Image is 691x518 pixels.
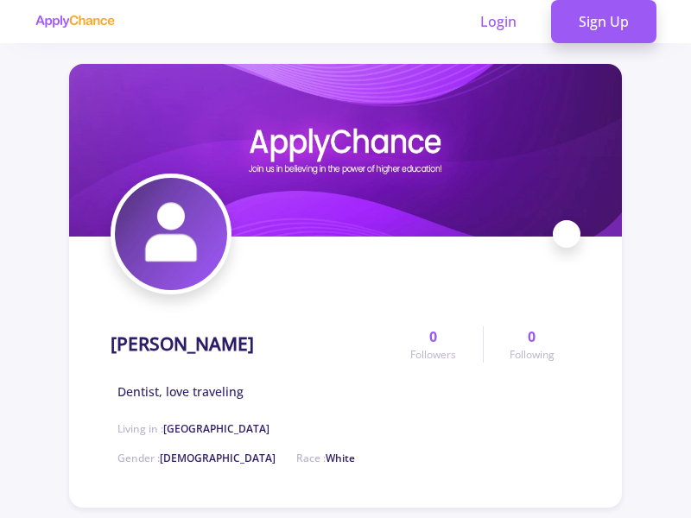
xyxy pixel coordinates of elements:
a: 0Followers [384,326,482,363]
span: [DEMOGRAPHIC_DATA] [160,451,276,465]
span: [GEOGRAPHIC_DATA] [163,421,269,436]
span: 0 [528,326,536,347]
h1: [PERSON_NAME] [111,333,254,355]
img: applychance logo text only [35,15,115,28]
span: Living in : [117,421,269,436]
img: Atefa Hosseiniavatar [115,178,227,290]
span: White [326,451,355,465]
span: Gender : [117,451,276,465]
span: Dentist, love traveling [117,382,244,401]
span: Race : [296,451,355,465]
span: Following [510,347,555,363]
span: 0 [429,326,437,347]
a: 0Following [483,326,580,363]
span: Followers [410,347,456,363]
img: Atefa Hosseinicover image [69,64,622,237]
